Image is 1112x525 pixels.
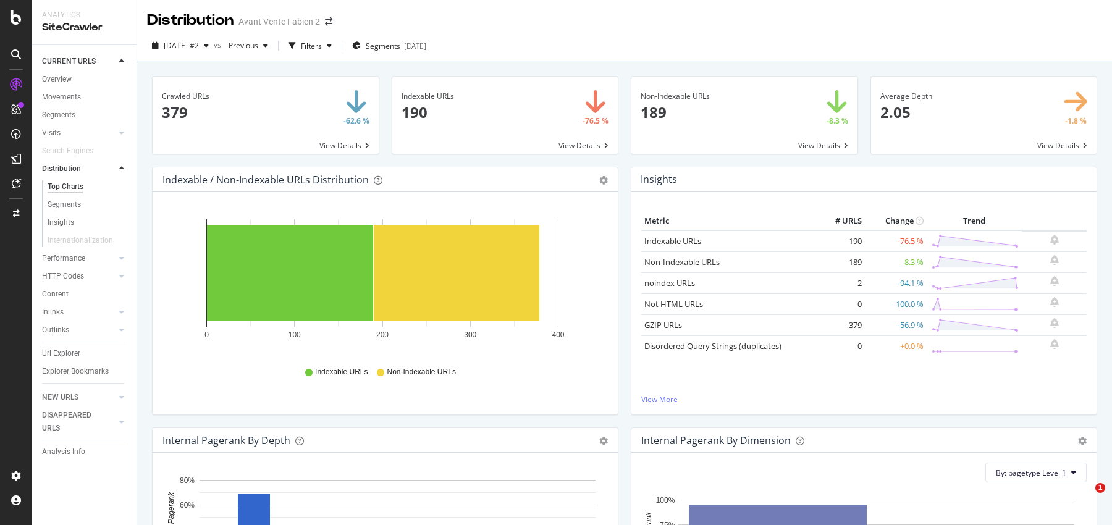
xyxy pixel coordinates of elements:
[865,335,927,356] td: +0.0 %
[644,256,720,267] a: Non-Indexable URLs
[641,212,815,230] th: Metric
[42,10,127,20] div: Analytics
[284,36,337,56] button: Filters
[48,180,128,193] a: Top Charts
[42,252,116,265] a: Performance
[865,314,927,335] td: -56.9 %
[48,234,113,247] div: Internationalization
[42,347,128,360] a: Url Explorer
[180,476,195,485] text: 80%
[42,145,93,157] div: Search Engines
[376,330,389,339] text: 200
[214,40,224,50] span: vs
[42,445,85,458] div: Analysis Info
[48,198,128,211] a: Segments
[464,330,476,339] text: 300
[42,288,69,301] div: Content
[1050,235,1059,245] div: bell-plus
[42,391,78,404] div: NEW URLS
[865,230,927,252] td: -76.5 %
[865,293,927,314] td: -100.0 %
[42,91,81,104] div: Movements
[347,36,431,56] button: Segments[DATE]
[996,468,1066,478] span: By: pagetype Level 1
[42,73,128,86] a: Overview
[599,437,608,445] div: gear
[42,73,72,86] div: Overview
[644,277,695,288] a: noindex URLs
[162,174,369,186] div: Indexable / Non-Indexable URLs Distribution
[815,314,865,335] td: 379
[42,270,84,283] div: HTTP Codes
[42,145,106,157] a: Search Engines
[1050,339,1059,349] div: bell-plus
[387,367,455,377] span: Non-Indexable URLs
[815,251,865,272] td: 189
[815,230,865,252] td: 190
[42,127,61,140] div: Visits
[985,463,1087,482] button: By: pagetype Level 1
[815,293,865,314] td: 0
[641,434,791,447] div: Internal Pagerank By Dimension
[1050,255,1059,265] div: bell-plus
[644,298,703,309] a: Not HTML URLs
[42,252,85,265] div: Performance
[404,41,426,51] div: [DATE]
[42,365,128,378] a: Explorer Bookmarks
[42,162,81,175] div: Distribution
[164,40,199,51] span: 2025 Oct. 2nd #2
[42,324,69,337] div: Outlinks
[42,445,128,458] a: Analysis Info
[644,235,701,246] a: Indexable URLs
[48,234,125,247] a: Internationalization
[42,306,116,319] a: Inlinks
[641,171,677,188] h4: Insights
[204,330,209,339] text: 0
[1050,297,1059,307] div: bell-plus
[865,251,927,272] td: -8.3 %
[180,501,195,510] text: 60%
[42,162,116,175] a: Distribution
[42,20,127,35] div: SiteCrawler
[325,17,332,26] div: arrow-right-arrow-left
[224,36,273,56] button: Previous
[48,198,81,211] div: Segments
[48,216,128,229] a: Insights
[147,36,214,56] button: [DATE] #2
[42,91,128,104] a: Movements
[42,127,116,140] a: Visits
[42,270,116,283] a: HTTP Codes
[1050,276,1059,286] div: bell-plus
[42,347,80,360] div: Url Explorer
[42,55,116,68] a: CURRENT URLS
[42,306,64,319] div: Inlinks
[927,212,1022,230] th: Trend
[42,109,128,122] a: Segments
[1070,483,1100,513] iframe: Intercom live chat
[42,391,116,404] a: NEW URLS
[599,176,608,185] div: gear
[815,272,865,293] td: 2
[1078,437,1087,445] div: gear
[815,212,865,230] th: # URLS
[641,394,1087,405] a: View More
[644,340,781,351] a: Disordered Query Strings (duplicates)
[1050,318,1059,328] div: bell-plus
[42,409,104,435] div: DISAPPEARED URLS
[315,367,368,377] span: Indexable URLs
[644,319,682,330] a: GZIP URLs
[42,365,109,378] div: Explorer Bookmarks
[42,324,116,337] a: Outlinks
[289,330,301,339] text: 100
[865,272,927,293] td: -94.1 %
[238,15,320,28] div: Avant Vente Fabien 2
[656,496,675,505] text: 100%
[162,212,602,355] svg: A chart.
[162,434,290,447] div: Internal Pagerank by Depth
[1095,483,1105,493] span: 1
[224,40,258,51] span: Previous
[48,216,74,229] div: Insights
[42,288,128,301] a: Content
[147,10,234,31] div: Distribution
